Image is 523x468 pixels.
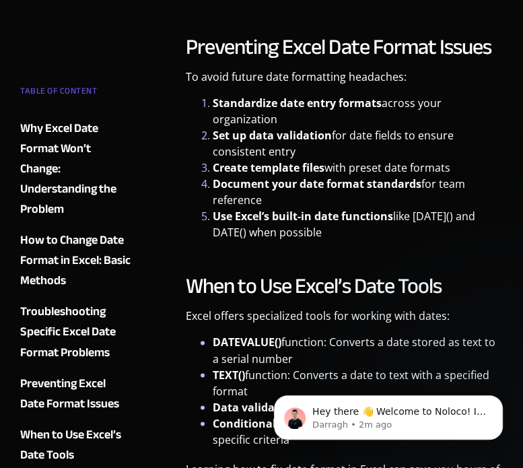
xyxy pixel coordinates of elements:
strong: DATEVALUE() [213,335,281,349]
strong: Standardize date entry formats [213,96,382,110]
strong: Conditional formatting [213,415,338,430]
strong: TEXT() [213,367,245,382]
li: for date fields to ensure consistent entry [213,127,503,160]
p: To avoid future date formatting headaches: [186,69,503,95]
strong: Set up data validation [213,128,332,143]
strong: Create template files [213,160,324,175]
a: Why Excel Date Format Won’t Change: Understanding the Problem [20,119,131,220]
li: function: Converts a date to text with a specified format [213,366,503,399]
p: Excel offers specialized tools for working with dates: [186,308,503,334]
strong: Use Excel’s built-in date functions [213,209,393,224]
strong: Data validation [213,399,297,414]
li: : Highlights dates meeting specific criteria [213,415,503,447]
a: Troubleshooting Specific Excel Date Format Problems [20,302,131,362]
li: with preset date formats [213,160,503,176]
li: across your organization [213,95,503,127]
iframe: Intercom notifications message [254,367,523,461]
a: Preventing Excel Date Format Issues [20,373,131,413]
li: like [DATE]() and DATE() when possible [213,208,503,240]
h2: When to Use Excel’s Date Tools [186,273,503,300]
strong: Document your date format standards [213,176,421,191]
li: for team reference [213,176,503,208]
li: : Restricts input to valid dates only [213,399,503,415]
div: TABLE OF CONTENT [20,81,131,108]
li: function: Converts a date stored as text to a serial number [213,334,503,366]
a: How to Change Date Format in Excel: Basic Methods [20,230,131,291]
h2: Preventing Excel Date Format Issues [186,34,503,61]
a: When to Use Excel’s Date Tools [20,424,131,465]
